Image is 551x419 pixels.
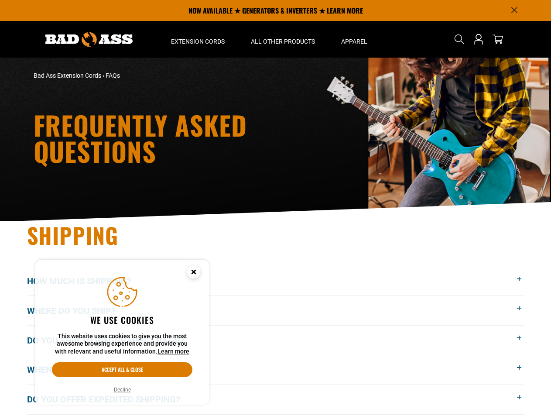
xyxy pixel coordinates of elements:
span: Apparel [341,38,367,45]
span: Do you offer expedited shipping? [27,393,193,406]
span: › [103,72,104,79]
summary: Search [452,32,466,46]
button: Accept all & close [52,362,192,377]
span: How much is shipping? [27,275,144,288]
span: All Other Products [251,38,315,45]
button: Do you ship to [GEOGRAPHIC_DATA]? [27,326,524,355]
summary: Extension Cords [158,21,238,58]
summary: All Other Products [238,21,328,58]
span: Extension Cords [171,38,225,45]
a: Learn more [157,348,189,355]
span: Do you ship to [GEOGRAPHIC_DATA]? [27,334,198,347]
button: How much is shipping? [27,267,524,296]
button: Where do you ship? [27,296,524,325]
button: Decline [111,385,133,394]
aside: Cookie Consent [35,260,209,405]
summary: Apparel [328,21,380,58]
a: Bad Ass Extension Cords [34,72,101,79]
h1: Frequently Asked Questions [34,112,352,164]
span: FAQs [106,72,120,79]
button: Do you offer expedited shipping? [27,385,524,414]
p: This website uses cookies to give you the most awesome browsing experience and provide you with r... [52,333,192,356]
h2: We use cookies [52,314,192,326]
img: Bad Ass Extension Cords [45,32,133,47]
nav: breadcrumbs [34,71,352,80]
span: Shipping [27,219,119,251]
button: When will my order get here? [27,355,524,385]
span: Where do you ship? [27,304,129,317]
span: When will my order get here? [27,363,178,376]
